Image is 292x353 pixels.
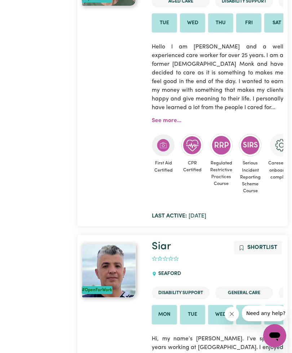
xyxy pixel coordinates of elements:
[242,305,286,321] iframe: Message from company
[152,118,181,124] a: See more...
[215,287,273,299] li: General Care
[225,307,239,321] iframe: Close message
[152,255,179,263] div: add rating by typing an integer from 0 to 5 or pressing arrow keys
[236,13,261,33] li: Available on Fri
[239,134,262,157] img: CS Academy: Serious Incident Reporting Scheme course completed
[82,286,112,294] div: #OpenForWork
[152,134,175,157] img: Care and support worker has completed First Aid Certification
[210,134,233,156] img: CS Academy: Regulated Restrictive Practices course completed
[264,13,289,33] li: Available on Sat
[234,241,282,254] button: Add to shortlist
[181,157,204,176] span: CPR Certified
[152,38,283,116] p: Hello I am [PERSON_NAME] and a well experienced care worker for over 25 years. I am a former [DEM...
[208,13,233,33] li: Available on Thu
[152,264,185,284] div: SEAFORD
[152,157,175,176] span: First Aid Certified
[152,287,209,299] li: Disability Support
[152,305,177,324] li: Available on Mon
[209,157,233,190] span: Regulated Restrictive Practices Course
[247,245,277,250] span: Shortlist
[152,213,206,219] span: [DATE]
[180,13,205,33] li: Available on Wed
[180,305,205,324] li: Available on Tue
[208,305,233,324] li: Available on Wed
[152,13,177,33] li: Available on Tue
[152,241,171,252] a: Siar
[181,134,204,157] img: Care and support worker has completed CPR Certification
[263,324,286,347] iframe: Button to launch messaging window
[82,244,136,298] img: View Siar's profile
[152,213,187,219] b: Last active:
[239,157,262,197] span: Serious Incident Reporting Scheme Course
[82,244,143,298] a: Siar#OpenForWork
